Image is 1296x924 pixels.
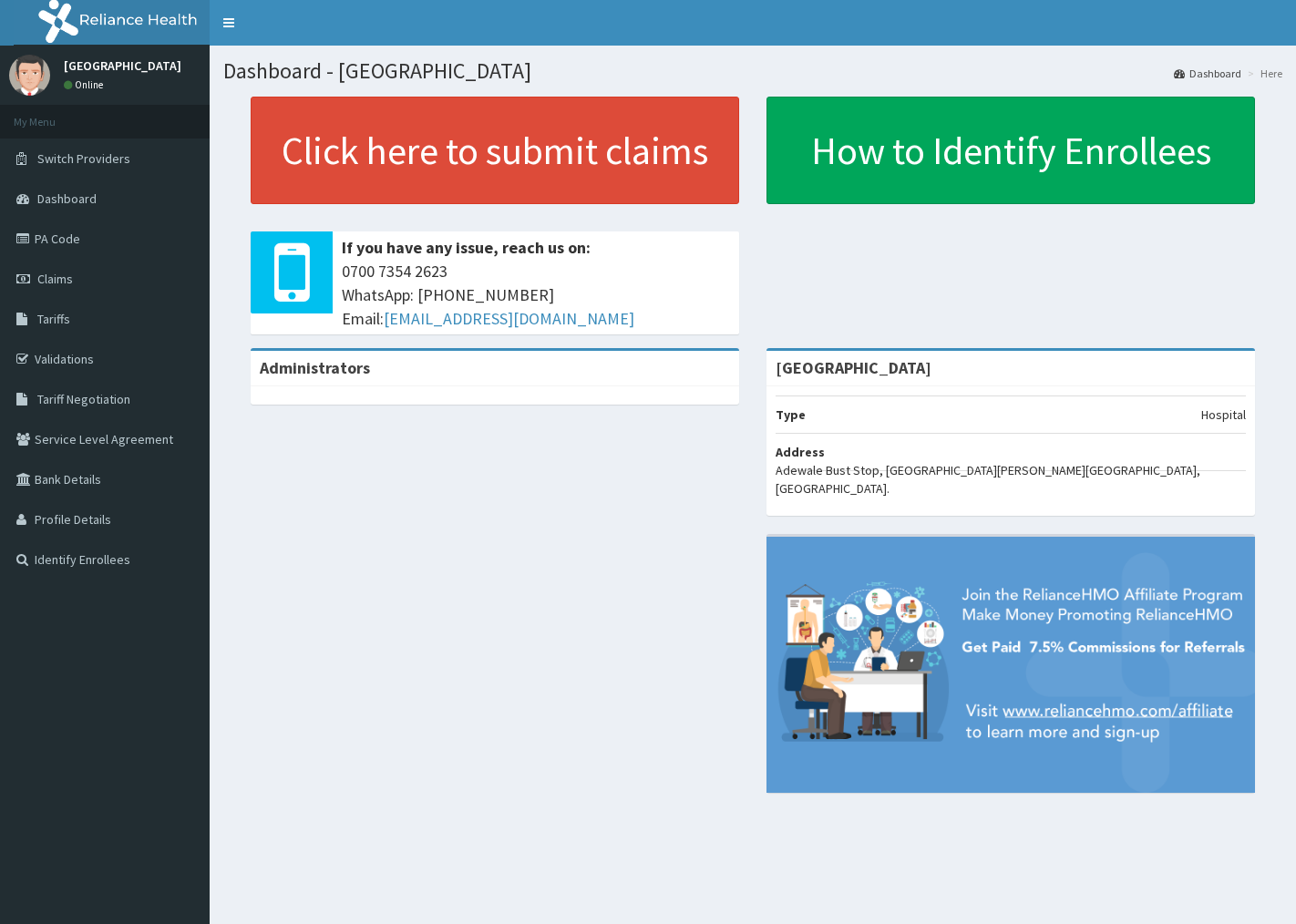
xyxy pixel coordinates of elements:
strong: [GEOGRAPHIC_DATA] [776,357,931,378]
span: Tariffs [37,311,70,327]
b: Address [776,444,825,460]
p: Adewale Bust Stop, [GEOGRAPHIC_DATA][PERSON_NAME][GEOGRAPHIC_DATA], [GEOGRAPHIC_DATA]. [776,461,1246,498]
span: Claims [37,271,73,287]
b: If you have any issue, reach us on: [342,237,591,258]
b: Type [776,406,806,423]
span: 0700 7354 2623 WhatsApp: [PHONE_NUMBER] Email: [342,260,730,330]
a: [EMAIL_ADDRESS][DOMAIN_NAME] [384,308,634,329]
p: [GEOGRAPHIC_DATA] [64,59,181,72]
span: Tariff Negotiation [37,391,130,407]
a: Click here to submit claims [251,97,739,204]
a: How to Identify Enrollees [766,97,1255,204]
img: provider-team-banner.png [766,537,1255,793]
li: Here [1243,66,1282,81]
b: Administrators [260,357,370,378]
a: Dashboard [1174,66,1241,81]
a: Online [64,78,108,91]
h1: Dashboard - [GEOGRAPHIC_DATA] [223,59,1282,83]
span: Dashboard [37,190,97,207]
span: Switch Providers [37,150,130,167]
img: User Image [9,55,50,96]
p: Hospital [1201,406,1246,424]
